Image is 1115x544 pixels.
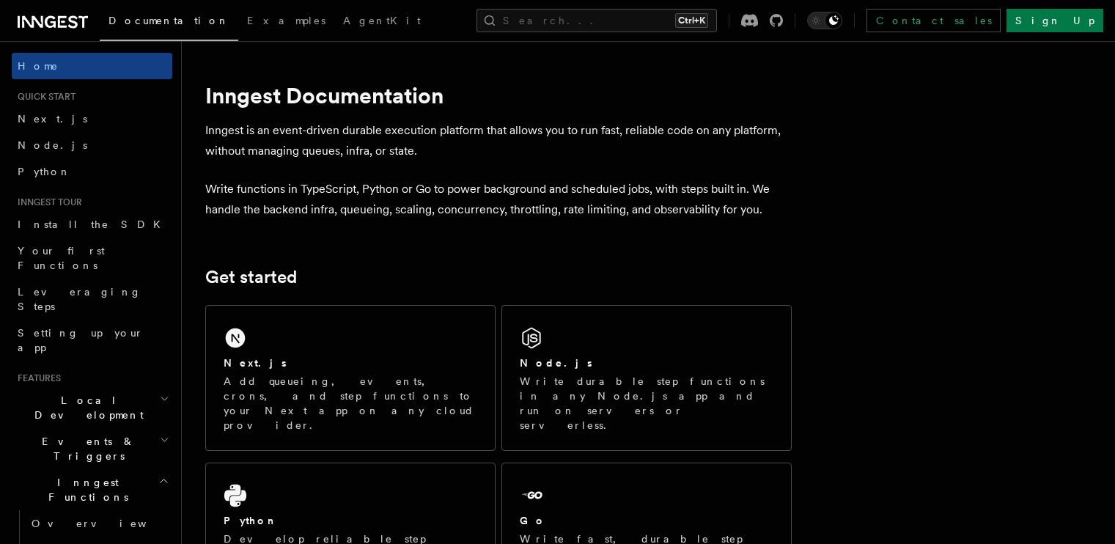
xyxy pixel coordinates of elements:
[205,179,792,220] p: Write functions in TypeScript, Python or Go to power background and scheduled jobs, with steps bu...
[12,238,172,279] a: Your first Functions
[205,120,792,161] p: Inngest is an event-driven durable execution platform that allows you to run fast, reliable code ...
[12,132,172,158] a: Node.js
[12,475,158,504] span: Inngest Functions
[12,106,172,132] a: Next.js
[675,13,708,28] kbd: Ctrl+K
[224,374,477,433] p: Add queueing, events, crons, and step functions to your Next app on any cloud provider.
[18,218,169,230] span: Install the SDK
[18,166,71,177] span: Python
[205,305,496,451] a: Next.jsAdd queueing, events, crons, and step functions to your Next app on any cloud provider.
[12,211,172,238] a: Install the SDK
[18,245,105,271] span: Your first Functions
[12,91,76,103] span: Quick start
[224,513,278,528] h2: Python
[12,434,160,463] span: Events & Triggers
[238,4,334,40] a: Examples
[12,196,82,208] span: Inngest tour
[18,113,87,125] span: Next.js
[12,53,172,79] a: Home
[108,15,229,26] span: Documentation
[12,469,172,510] button: Inngest Functions
[18,286,141,312] span: Leveraging Steps
[12,387,172,428] button: Local Development
[32,518,183,529] span: Overview
[18,59,59,73] span: Home
[12,372,61,384] span: Features
[520,513,546,528] h2: Go
[205,267,297,287] a: Get started
[807,12,842,29] button: Toggle dark mode
[205,82,792,109] h1: Inngest Documentation
[18,139,87,151] span: Node.js
[12,393,160,422] span: Local Development
[12,428,172,469] button: Events & Triggers
[476,9,717,32] button: Search...Ctrl+K
[520,374,773,433] p: Write durable step functions in any Node.js app and run on servers or serverless.
[247,15,325,26] span: Examples
[12,320,172,361] a: Setting up your app
[501,305,792,451] a: Node.jsWrite durable step functions in any Node.js app and run on servers or serverless.
[334,4,430,40] a: AgentKit
[1007,9,1103,32] a: Sign Up
[100,4,238,41] a: Documentation
[18,327,144,353] span: Setting up your app
[26,510,172,537] a: Overview
[12,279,172,320] a: Leveraging Steps
[866,9,1001,32] a: Contact sales
[224,356,287,370] h2: Next.js
[12,158,172,185] a: Python
[520,356,592,370] h2: Node.js
[343,15,421,26] span: AgentKit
